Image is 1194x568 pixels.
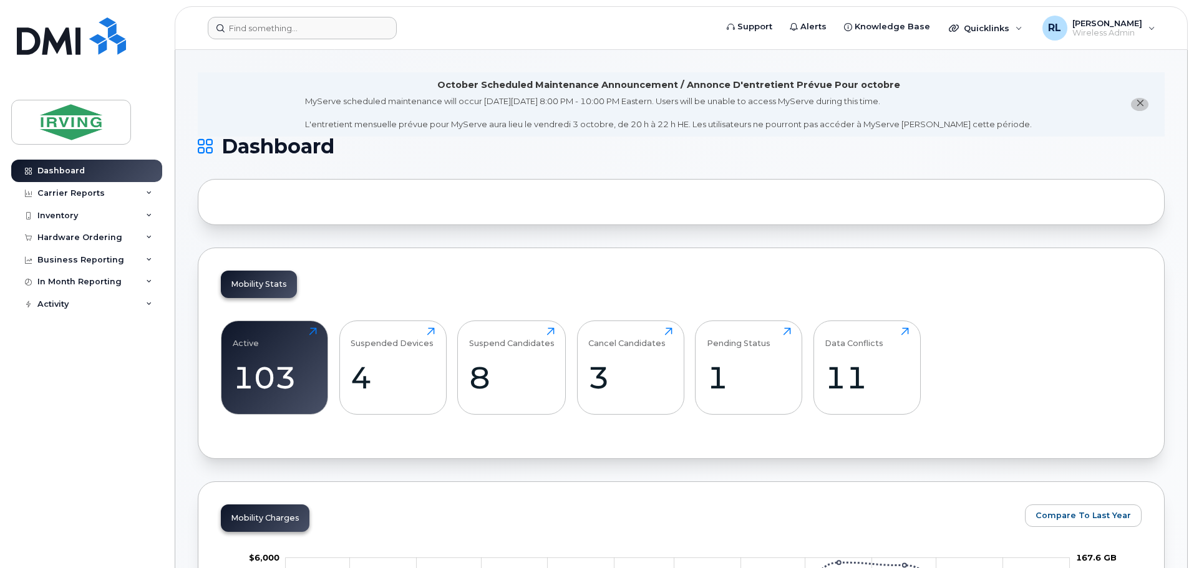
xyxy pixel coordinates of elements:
[249,552,279,562] g: $0
[588,359,672,396] div: 3
[351,359,435,396] div: 4
[221,137,334,156] span: Dashboard
[469,327,555,348] div: Suspend Candidates
[351,327,435,407] a: Suspended Devices4
[1025,504,1142,527] button: Compare To Last Year
[249,552,279,562] tspan: $6,000
[233,359,317,396] div: 103
[469,359,555,396] div: 8
[351,327,434,348] div: Suspended Devices
[588,327,672,407] a: Cancel Candidates3
[233,327,259,348] div: Active
[707,327,791,407] a: Pending Status1
[233,327,317,407] a: Active103
[825,327,909,407] a: Data Conflicts11
[1036,509,1131,521] span: Compare To Last Year
[469,327,555,407] a: Suspend Candidates8
[825,359,909,396] div: 11
[305,95,1032,130] div: MyServe scheduled maintenance will occur [DATE][DATE] 8:00 PM - 10:00 PM Eastern. Users will be u...
[825,327,883,348] div: Data Conflicts
[707,327,770,348] div: Pending Status
[437,79,900,92] div: October Scheduled Maintenance Announcement / Annonce D'entretient Prévue Pour octobre
[588,327,666,348] div: Cancel Candidates
[707,359,791,396] div: 1
[1131,98,1148,111] button: close notification
[1076,552,1117,562] tspan: 167.6 GB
